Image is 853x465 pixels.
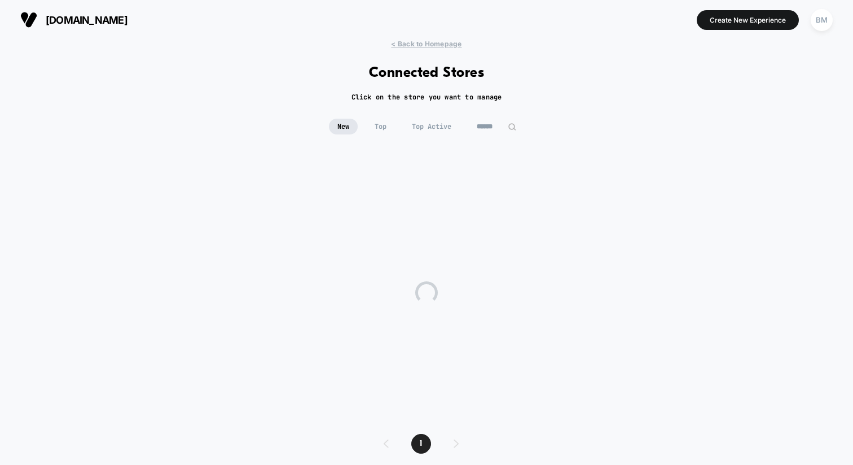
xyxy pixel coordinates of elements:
button: Create New Experience [697,10,799,30]
button: BM [807,8,836,32]
img: edit [508,123,516,131]
h2: Click on the store you want to manage [351,93,502,102]
button: [DOMAIN_NAME] [17,11,131,29]
div: BM [811,9,833,31]
span: [DOMAIN_NAME] [46,14,127,26]
span: Top Active [403,119,460,134]
span: Top [366,119,395,134]
img: Visually logo [20,11,37,28]
span: New [329,119,358,134]
span: < Back to Homepage [391,40,461,48]
h1: Connected Stores [369,65,485,81]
